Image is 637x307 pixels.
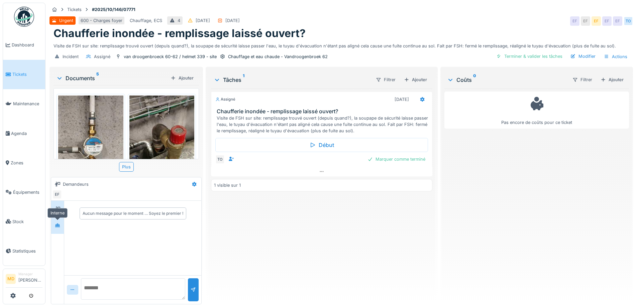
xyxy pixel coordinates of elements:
div: Manager [18,272,42,277]
div: EF [613,16,622,26]
div: Demandeurs [63,181,89,187]
sup: 5 [96,74,99,82]
div: TO [215,155,225,164]
a: Dashboard [3,30,45,60]
a: Équipements [3,177,45,207]
div: Aucun message pour le moment … Soyez le premier ! [83,210,183,216]
div: 1 visible sur 1 [214,182,241,188]
strong: #2025/10/146/07771 [89,6,138,13]
sup: 1 [243,76,244,84]
div: 600 - Charges foyer [81,17,122,24]
a: Tickets [3,60,45,89]
div: Plus [119,162,134,172]
span: Stock [12,218,42,225]
a: Maintenance [3,89,45,119]
li: [PERSON_NAME] [18,272,42,286]
div: Coûts [447,76,567,84]
div: EF [581,16,590,26]
a: Zones [3,148,45,177]
h1: Chaufferie inondée - remplissage laissé ouvert? [54,27,306,40]
span: Statistiques [12,248,42,254]
div: Actions [601,52,630,61]
a: MD Manager[PERSON_NAME] [6,272,42,288]
img: x6wi0rwrei6pedp7zd381oro5ab8 [129,96,195,211]
span: Agenda [11,130,42,137]
div: [DATE] [196,17,210,24]
img: hr2z0a1srdsa441pij16954wgaej [58,96,123,211]
div: EF [602,16,612,26]
span: Zones [11,160,42,166]
div: Assigné [94,53,110,60]
div: TO [624,16,633,26]
div: Documents [56,74,168,82]
div: [DATE] [225,17,240,24]
div: Ajouter [401,75,430,84]
div: Tâches [214,76,370,84]
li: MD [6,274,16,284]
div: Pas encore de coûts pour ce ticket [449,95,625,126]
sup: 0 [473,76,476,84]
a: Agenda [3,119,45,148]
div: Visite de FSH sur site: remplissage trouvé ouvert (depuis quand?), la soupape de sécurité laisse ... [54,40,629,49]
span: Maintenance [13,101,42,107]
div: Filtrer [569,75,595,85]
div: Terminer & valider les tâches [494,52,565,61]
div: van droogenbroeck 60-62 / helmet 339 - site [124,53,217,60]
div: Tickets [67,6,82,13]
div: EF [592,16,601,26]
div: Incident [63,53,79,60]
span: Dashboard [12,42,42,48]
div: Modifier [568,52,598,61]
h3: Chaufferie inondée - remplissage laissé ouvert? [217,108,429,115]
div: Filtrer [373,75,399,85]
span: Équipements [13,189,42,195]
div: EF [570,16,579,26]
div: 4 [178,17,180,24]
span: Tickets [12,71,42,78]
div: [DATE] [395,96,409,103]
div: Chauffage, ECS [130,17,162,24]
a: Statistiques [3,236,45,266]
div: Assigné [215,97,235,102]
div: Début [215,138,428,152]
a: Stock [3,207,45,236]
div: Interne [47,208,68,218]
div: Marquer comme terminé [365,155,428,164]
div: Visite de FSH sur site: remplissage trouvé ouvert (depuis quand?), la soupape de sécurité laisse ... [217,115,429,134]
div: Urgent [59,17,73,24]
div: Ajouter [168,73,196,83]
img: Badge_color-CXgf-gQk.svg [14,7,34,27]
div: EF [52,190,62,199]
div: Ajouter [598,75,626,84]
div: Chauffage et eau chaude - Vandroogenbroek 62 [228,53,328,60]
